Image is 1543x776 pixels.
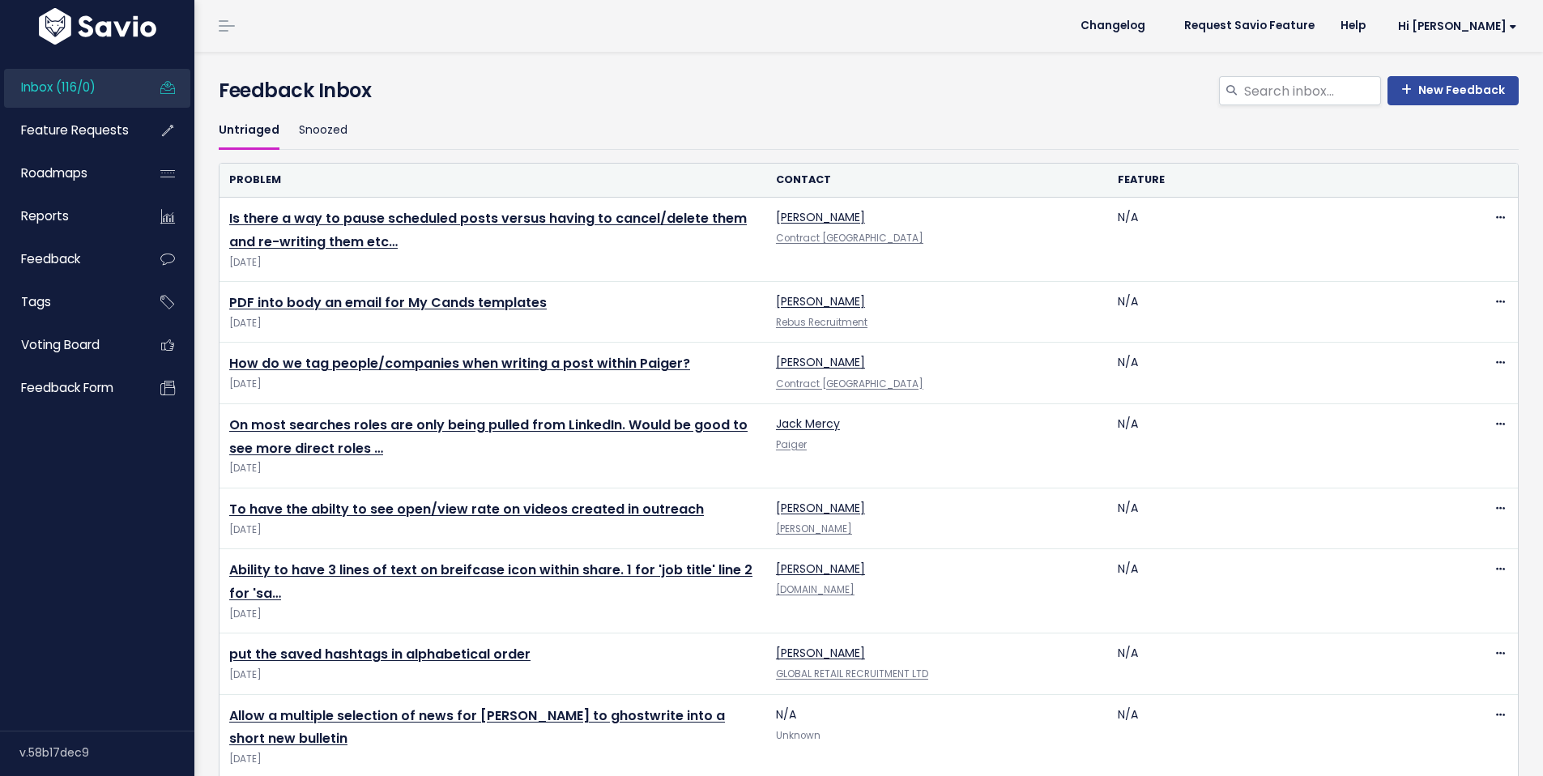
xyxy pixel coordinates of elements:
[1379,14,1530,39] a: Hi [PERSON_NAME]
[21,122,129,139] span: Feature Requests
[1242,76,1381,105] input: Search inbox...
[21,79,96,96] span: Inbox (116/0)
[35,8,160,45] img: logo-white.9d6f32f41409.svg
[776,561,865,577] a: [PERSON_NAME]
[776,209,865,225] a: [PERSON_NAME]
[4,326,134,364] a: Voting Board
[776,377,923,390] a: Contract [GEOGRAPHIC_DATA]
[1398,20,1517,32] span: Hi [PERSON_NAME]
[1108,403,1450,488] td: N/A
[229,522,757,539] span: [DATE]
[4,241,134,278] a: Feedback
[776,354,865,370] a: [PERSON_NAME]
[776,416,840,432] a: Jack Mercy
[219,112,1519,150] ul: Filter feature requests
[229,416,748,458] a: On most searches roles are only being pulled from LinkedIn. Would be good to see more direct roles …
[19,731,194,774] div: v.58b17dec9
[776,667,928,680] a: GLOBAL RETAIL RECRUITMENT LTD
[229,209,747,251] a: Is there a way to pause scheduled posts versus having to cancel/delete them and re-writing them etc…
[776,583,855,596] a: [DOMAIN_NAME]
[1171,14,1328,38] a: Request Savio Feature
[4,198,134,235] a: Reports
[766,164,1108,197] th: Contact
[776,232,923,245] a: Contract [GEOGRAPHIC_DATA]
[4,369,134,407] a: Feedback form
[229,354,690,373] a: How do we tag people/companies when writing a post within Paiger?
[21,164,87,181] span: Roadmaps
[229,293,547,312] a: PDF into body an email for My Cands templates
[229,500,704,518] a: To have the abilty to see open/view rate on videos created in outreach
[229,645,531,663] a: put the saved hashtags in alphabetical order
[776,293,865,309] a: [PERSON_NAME]
[219,76,1519,105] h4: Feedback Inbox
[1108,164,1450,197] th: Feature
[220,164,766,197] th: Problem
[219,112,279,150] a: Untriaged
[229,751,757,768] span: [DATE]
[229,706,725,748] a: Allow a multiple selection of news for [PERSON_NAME] to ghostwrite into a short new bulletin
[4,112,134,149] a: Feature Requests
[776,645,865,661] a: [PERSON_NAME]
[1108,633,1450,694] td: N/A
[1387,76,1519,105] a: New Feedback
[21,293,51,310] span: Tags
[4,155,134,192] a: Roadmaps
[229,315,757,332] span: [DATE]
[1108,343,1450,403] td: N/A
[776,522,852,535] a: [PERSON_NAME]
[299,112,347,150] a: Snoozed
[229,561,752,603] a: Ability to have 3 lines of text on breifcase icon within share. 1 for 'job title' line 2 for 'sa…
[1328,14,1379,38] a: Help
[1108,488,1450,548] td: N/A
[1081,20,1145,32] span: Changelog
[1108,198,1450,282] td: N/A
[21,207,69,224] span: Reports
[4,284,134,321] a: Tags
[776,438,807,451] a: Paiger
[4,69,134,106] a: Inbox (116/0)
[21,336,100,353] span: Voting Board
[229,376,757,393] span: [DATE]
[776,316,867,329] a: Rebus Recruitment
[229,606,757,623] span: [DATE]
[21,379,113,396] span: Feedback form
[776,500,865,516] a: [PERSON_NAME]
[1108,282,1450,343] td: N/A
[776,729,821,742] span: Unknown
[1108,549,1450,633] td: N/A
[229,254,757,271] span: [DATE]
[229,460,757,477] span: [DATE]
[21,250,80,267] span: Feedback
[229,667,757,684] span: [DATE]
